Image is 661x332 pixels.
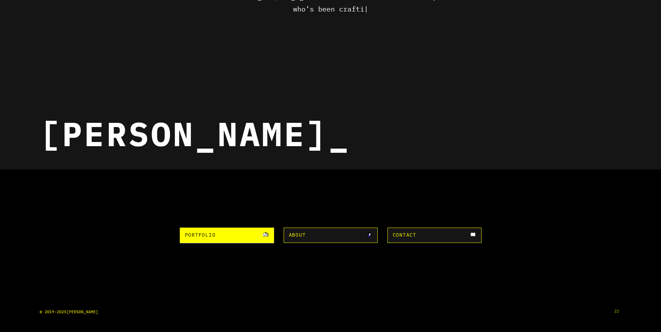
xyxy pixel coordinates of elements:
[35,121,354,159] div: [PERSON_NAME]
[391,233,488,248] a: Contact
[178,233,275,248] a: Portfolio
[285,233,381,248] a: About
[624,317,629,321] p: 22
[367,3,371,16] span: |
[331,121,354,159] span: _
